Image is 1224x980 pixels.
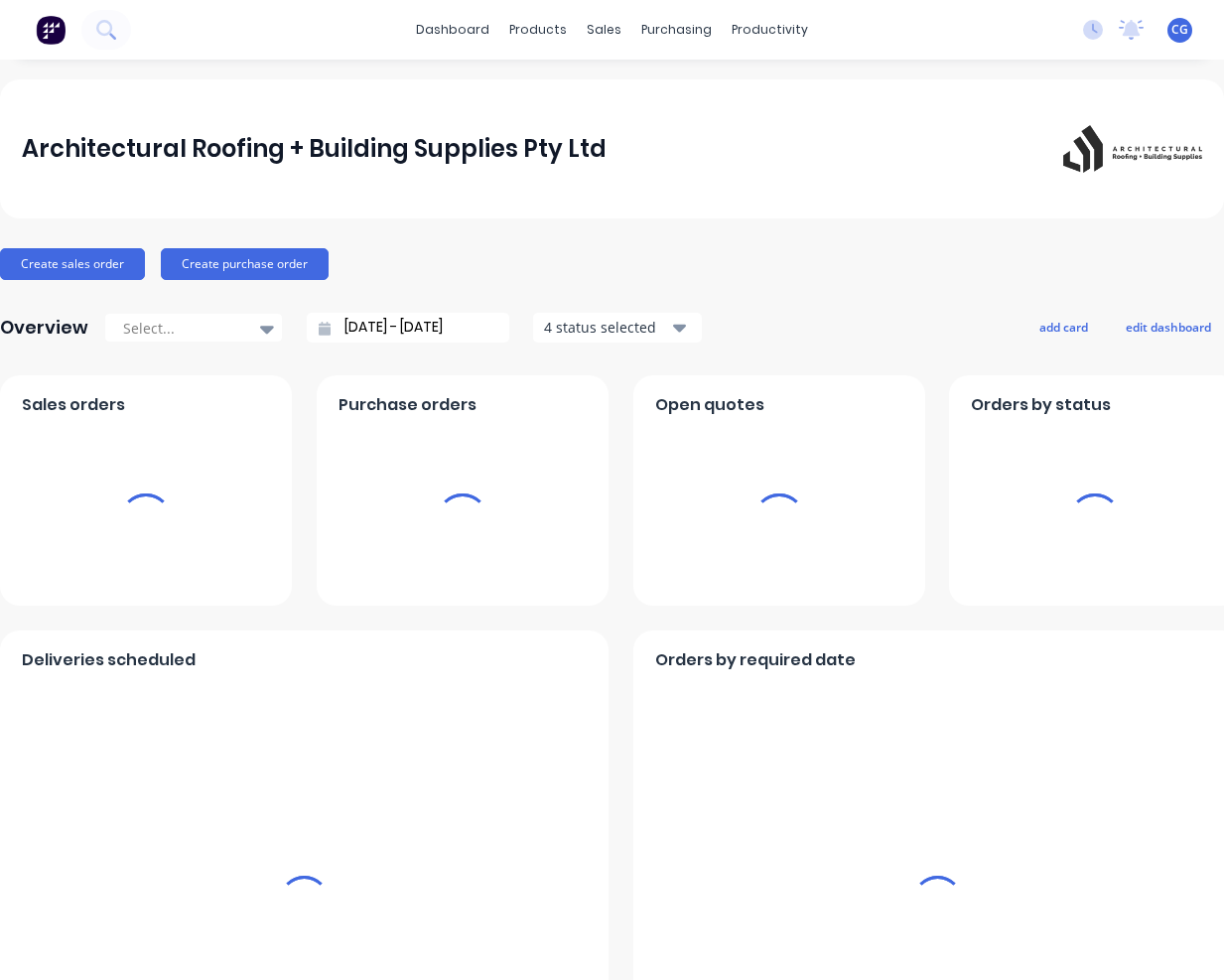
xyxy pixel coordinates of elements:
div: Architectural Roofing + Building Supplies Pty Ltd [22,129,607,169]
span: Purchase orders [339,393,476,417]
button: Create purchase order [161,248,329,280]
div: purchasing [631,15,722,45]
span: Open quotes [655,393,764,417]
span: Sales orders [22,393,125,417]
button: edit dashboard [1113,314,1224,340]
span: CG [1171,21,1188,39]
div: productivity [722,15,818,45]
div: 4 status selected [544,317,669,338]
span: Orders by status [971,393,1111,417]
button: add card [1026,314,1101,340]
img: Factory [36,15,66,45]
span: Orders by required date [655,648,856,672]
div: products [499,15,577,45]
a: dashboard [406,15,499,45]
span: Deliveries scheduled [22,648,196,672]
img: Architectural Roofing + Building Supplies Pty Ltd [1063,125,1202,174]
div: sales [577,15,631,45]
button: 4 status selected [533,313,702,343]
